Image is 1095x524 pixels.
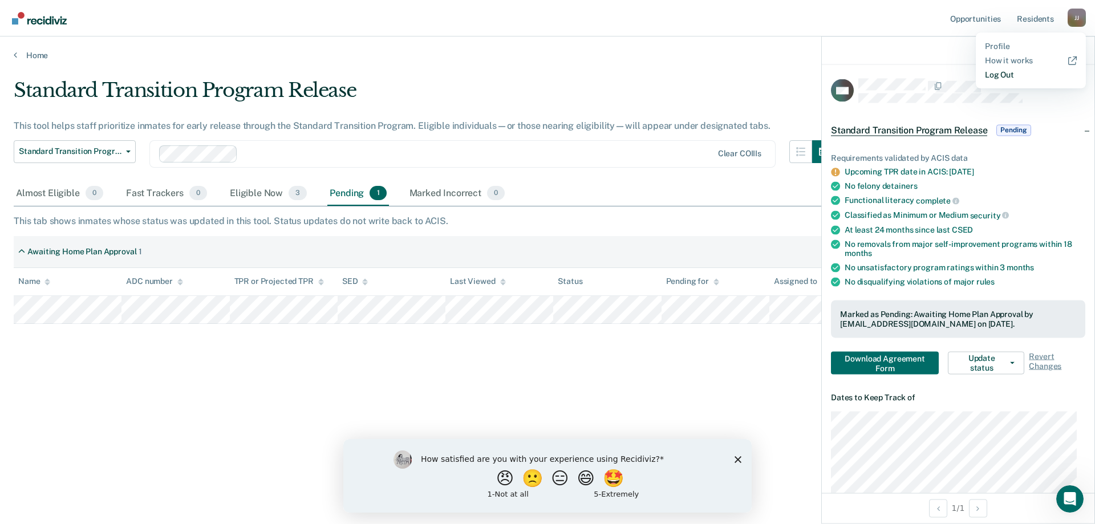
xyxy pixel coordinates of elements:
span: detainers [882,181,918,190]
span: months [1007,263,1034,272]
a: Home [14,50,1081,60]
div: ADC number [126,277,183,286]
div: Eligible Now [228,181,309,206]
div: Standard Transition Program Release [14,79,835,111]
div: Almost Eligible [14,181,106,206]
div: Last Viewed [450,277,505,286]
div: This tab shows inmates whose status was updated in this tool. Status updates do not write back to... [14,216,1081,226]
div: TPR or Projected TPR [234,277,324,286]
button: Next Opportunity [969,499,987,517]
img: Recidiviz [12,12,67,25]
div: Clear COIIIs [718,149,761,159]
span: 3 [289,186,307,201]
span: complete [916,196,959,205]
div: Status [558,277,582,286]
span: Pending [996,124,1031,136]
div: Pending for [666,277,719,286]
span: 0 [189,186,207,201]
div: SED [342,277,368,286]
span: Standard Transition Program Release [19,147,121,156]
a: Navigate to form link [831,351,943,374]
button: Update status [948,351,1024,374]
button: Previous Opportunity [929,499,947,517]
div: Standard Transition Program ReleasePending [822,112,1094,148]
div: Functional literacy [845,196,1085,206]
span: Revert Changes [1029,351,1085,374]
div: 1 / 1 [822,493,1094,523]
span: months [845,249,872,258]
div: Requirements validated by ACIS data [831,153,1085,163]
a: How it works [985,56,1077,66]
div: At least 24 months since last [845,225,1085,234]
div: Upcoming TPR date in ACIS: [DATE] [845,167,1085,177]
button: Download Agreement Form [831,351,939,374]
div: No felony [845,181,1085,191]
span: 0 [487,186,505,201]
div: J J [1068,9,1086,27]
span: rules [976,277,995,286]
div: Marked as Pending: Awaiting Home Plan Approval by [EMAIL_ADDRESS][DOMAIN_NAME] on [DATE]. [840,310,1076,329]
div: Classified as Minimum or Medium [845,210,1085,220]
div: No unsatisfactory program ratings within 3 [845,263,1085,273]
iframe: Intercom live chat [1056,485,1084,513]
div: Fast Trackers [124,181,209,206]
iframe: Survey by Kim from Recidiviz [343,439,752,513]
span: 0 [86,186,103,201]
span: security [970,210,1009,220]
div: Assigned to [774,277,828,286]
button: Profile dropdown button [1068,9,1086,27]
div: Marked Incorrect [407,181,508,206]
div: 1 [139,247,142,257]
a: Log Out [985,70,1077,80]
a: Profile [985,42,1077,51]
span: Standard Transition Program Release [831,124,987,136]
div: This tool helps staff prioritize inmates for early release through the Standard Transition Progra... [14,120,835,131]
div: Pending [327,181,388,206]
div: No disqualifying violations of major [845,277,1085,287]
div: Awaiting Home Plan Approval [27,247,136,257]
span: 1 [370,186,386,201]
span: CSED [952,225,973,234]
div: No removals from major self-improvement programs within 18 [845,239,1085,258]
div: Name [18,277,50,286]
dt: Dates to Keep Track of [831,392,1085,402]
